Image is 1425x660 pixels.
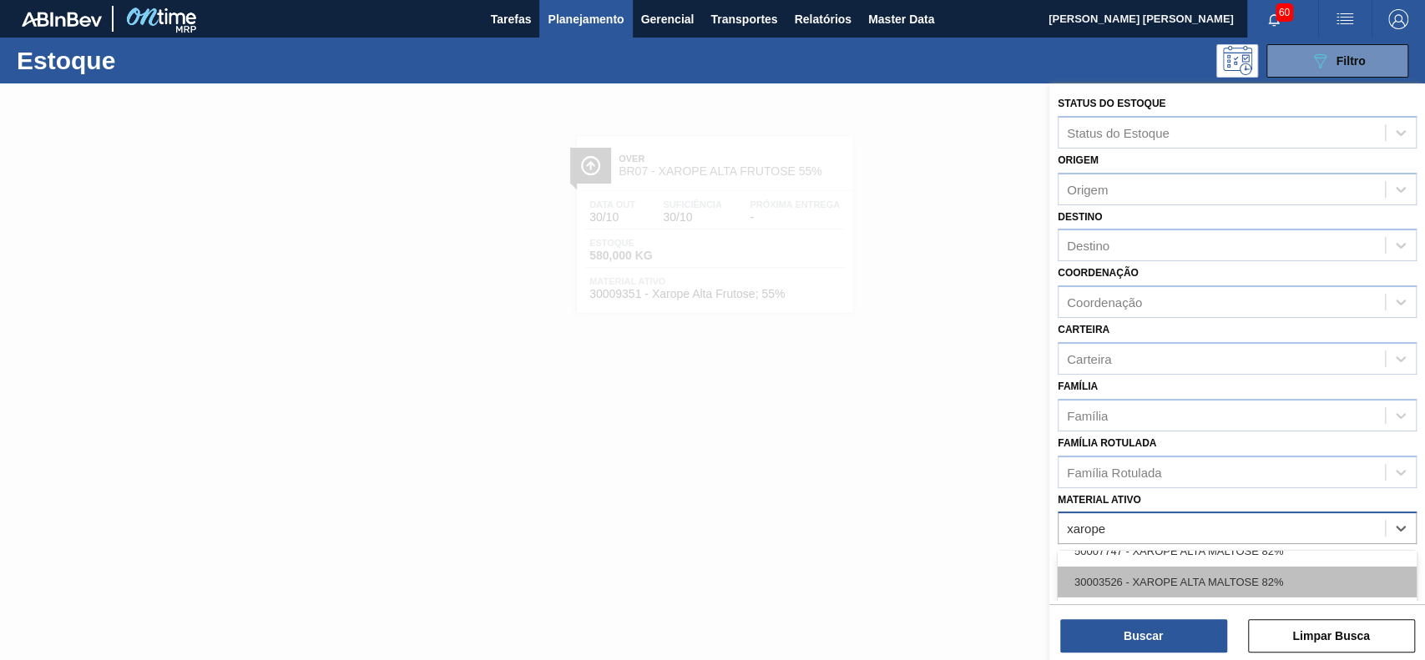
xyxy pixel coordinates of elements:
div: Família Rotulada [1067,465,1161,479]
button: Notificações [1247,8,1301,31]
div: Destino [1067,239,1109,253]
img: userActions [1335,9,1355,29]
div: Carteira [1067,351,1111,365]
span: Filtro [1337,54,1366,68]
label: Material ativo [1058,494,1141,506]
span: Relatórios [794,9,851,29]
span: 60 [1276,3,1293,22]
div: 30003526 - XAROPE ALTA MALTOSE 82% [1058,567,1417,597]
div: Pogramando: nenhum usuário selecionado [1216,44,1258,78]
span: Master Data [868,9,934,29]
label: Destino [1058,211,1102,223]
img: Logout [1388,9,1408,29]
img: TNhmsLtSVTkK8tSr43FrP2fwEKptu5GPRR3wAAAABJRU5ErkJggg== [22,12,102,27]
span: Planejamento [548,9,624,29]
span: Tarefas [491,9,532,29]
div: 50007747 - XAROPE ALTA MALTOSE 82% [1058,536,1417,567]
span: Transportes [710,9,777,29]
label: Carteira [1058,324,1109,335]
div: 50009579 - XAROPE ALTA MALTOSE DESIDRATADO SACO 25K [1058,597,1417,628]
label: Família [1058,380,1098,392]
span: Gerencial [641,9,695,29]
button: Filtro [1266,44,1408,78]
h1: Estoque [17,51,261,70]
label: Família Rotulada [1058,437,1156,449]
div: Coordenação [1067,295,1142,310]
div: Status do Estoque [1067,125,1170,139]
label: Origem [1058,154,1099,166]
div: Origem [1067,182,1108,196]
label: Status do Estoque [1058,98,1165,109]
label: Coordenação [1058,267,1139,279]
div: Família [1067,408,1108,422]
